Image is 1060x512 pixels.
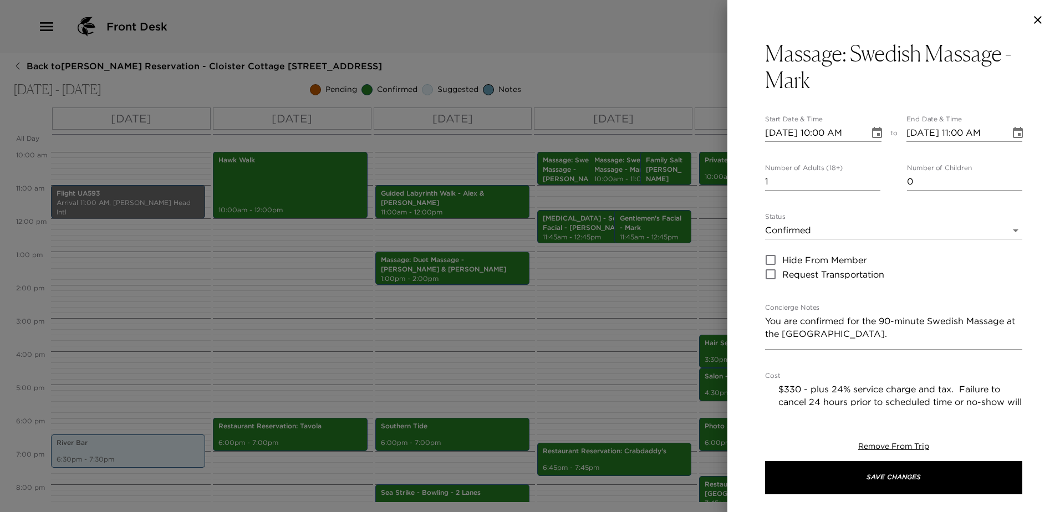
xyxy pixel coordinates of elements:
div: Confirmed [765,222,1022,239]
label: Cost [765,371,780,381]
label: Start Date & Time [765,115,823,124]
input: MM/DD/YYYY hh:mm aa [906,124,1003,142]
textarea: $330 - plus 24% service charge and tax. Failure to cancel 24 hours prior to scheduled time or no-... [778,383,1022,447]
button: Choose date, selected date is Oct 22, 2025 [866,122,888,144]
button: Save Changes [765,461,1022,494]
label: End Date & Time [906,115,962,124]
span: Request Transportation [782,268,884,281]
textarea: You are confirmed for the 90-minute Swedish Massage at the [GEOGRAPHIC_DATA]. [765,315,1022,347]
label: Status [765,212,786,222]
button: Choose date, selected date is Oct 22, 2025 [1007,122,1029,144]
span: to [890,129,898,142]
span: Remove From Trip [858,441,929,451]
button: Remove From Trip [858,441,929,452]
button: Massage: Swedish Massage - Mark [765,40,1022,93]
label: Concierge Notes [765,303,819,313]
span: Hide From Member [782,253,867,267]
input: MM/DD/YYYY hh:mm aa [765,124,862,142]
label: Number of Children [907,163,972,173]
label: Number of Adults (18+) [765,163,843,173]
